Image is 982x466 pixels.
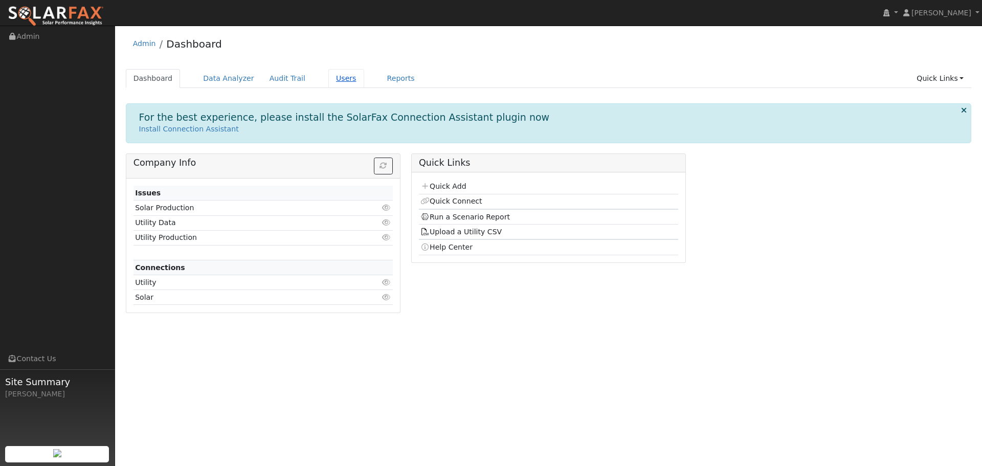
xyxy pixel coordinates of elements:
[382,279,391,286] i: Click to view
[909,69,971,88] a: Quick Links
[133,290,351,305] td: Solar
[420,213,510,221] a: Run a Scenario Report
[419,158,678,168] h5: Quick Links
[139,125,239,133] a: Install Connection Assistant
[133,39,156,48] a: Admin
[5,375,109,389] span: Site Summary
[382,234,391,241] i: Click to view
[420,197,482,205] a: Quick Connect
[420,243,473,251] a: Help Center
[380,69,422,88] a: Reports
[53,449,61,457] img: retrieve
[195,69,262,88] a: Data Analyzer
[133,275,351,290] td: Utility
[133,201,351,215] td: Solar Production
[126,69,181,88] a: Dashboard
[420,182,466,190] a: Quick Add
[5,389,109,400] div: [PERSON_NAME]
[420,228,502,236] a: Upload a Utility CSV
[135,263,185,272] strong: Connections
[139,112,550,123] h1: For the best experience, please install the SolarFax Connection Assistant plugin now
[262,69,313,88] a: Audit Trail
[133,230,351,245] td: Utility Production
[382,219,391,226] i: Click to view
[911,9,971,17] span: [PERSON_NAME]
[133,158,393,168] h5: Company Info
[8,6,104,27] img: SolarFax
[382,294,391,301] i: Click to view
[382,204,391,211] i: Click to view
[133,215,351,230] td: Utility Data
[328,69,364,88] a: Users
[135,189,161,197] strong: Issues
[166,38,222,50] a: Dashboard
